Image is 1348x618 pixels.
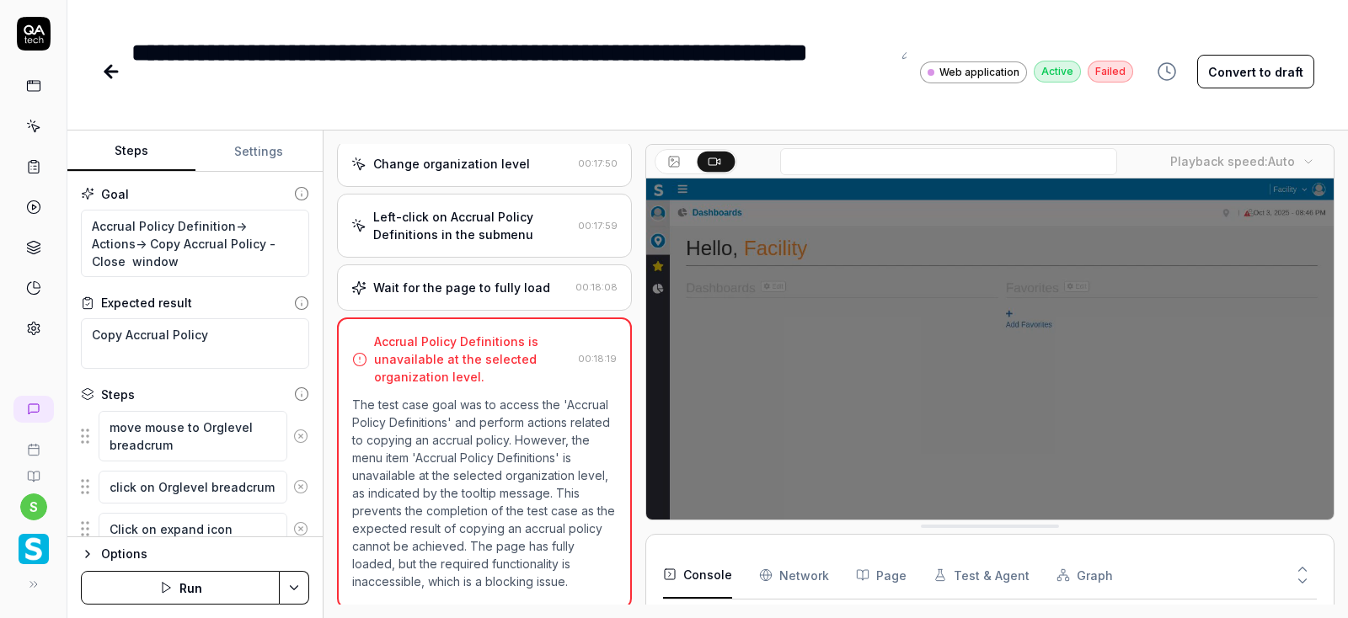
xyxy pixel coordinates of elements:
[578,353,617,365] time: 00:18:19
[856,551,907,599] button: Page
[195,131,324,172] button: Settings
[373,208,571,243] div: Left-click on Accrual Policy Definitions in the submenu
[81,571,280,605] button: Run
[578,220,618,232] time: 00:17:59
[19,534,49,564] img: Smartlinx Logo
[101,185,129,203] div: Goal
[287,512,315,546] button: Remove step
[920,61,1027,83] a: Web application
[20,493,47,520] button: s
[1088,61,1133,83] div: Failed
[1147,55,1187,88] button: View version history
[287,470,315,503] button: Remove step
[81,511,309,546] div: Suggestions
[759,551,829,599] button: Network
[7,429,60,456] a: Book a call with us
[1034,61,1081,83] div: Active
[101,386,135,403] div: Steps
[939,65,1019,80] span: Web application
[67,131,195,172] button: Steps
[287,419,315,453] button: Remove step
[81,469,309,504] div: Suggestions
[81,544,309,564] button: Options
[578,157,618,169] time: 00:17:50
[101,544,309,564] div: Options
[1170,152,1295,170] div: Playback speed:
[352,396,617,590] p: The test case goal was to access the 'Accrual Policy Definitions' and perform actions related to ...
[7,520,60,567] button: Smartlinx Logo
[663,551,732,599] button: Console
[101,294,192,312] div: Expected result
[1056,551,1113,599] button: Graph
[13,396,54,423] a: New conversation
[933,551,1030,599] button: Test & Agent
[81,410,309,463] div: Suggestions
[7,456,60,483] a: Documentation
[1197,55,1314,88] button: Convert to draft
[373,279,550,296] div: Wait for the page to fully load
[373,155,530,173] div: Change organization level
[374,333,571,386] div: Accrual Policy Definitions is unavailable at the selected organization level.
[575,281,618,293] time: 00:18:08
